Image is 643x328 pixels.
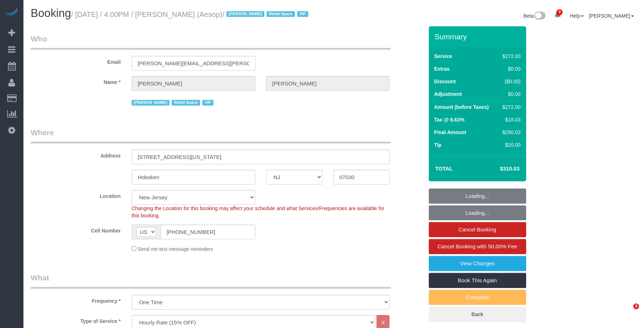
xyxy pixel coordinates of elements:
[589,13,634,19] a: [PERSON_NAME]
[4,7,19,17] img: Automaid Logo
[499,129,520,136] div: $290.03
[138,246,213,252] span: Send me text message reminders
[31,127,391,143] legend: Where
[25,150,126,159] label: Address
[556,9,563,15] span: 9
[132,56,255,71] input: Email
[25,56,126,66] label: Email
[524,13,546,19] a: Beta
[71,10,311,18] small: / [DATE] / 4:00PM / [PERSON_NAME] (Aesop)
[499,78,520,85] div: ($0.00)
[499,103,520,111] div: $272.00
[434,53,452,60] label: Service
[132,205,384,218] span: Changing the Location for this booking may affect your schedule and what Services/Frequencies are...
[534,12,546,21] img: New interface
[25,76,126,86] label: Name *
[434,129,466,136] label: Final Amount
[333,170,389,185] input: Zip Code
[25,315,126,325] label: Type of Service *
[434,141,442,149] label: Tip
[618,303,636,321] iframe: Intercom live chat
[435,32,523,41] h3: Summary
[267,11,295,17] span: Retail Space
[429,222,526,237] a: Cancel Booking
[429,239,526,254] a: Cancel Booking with 50.00% Fee
[435,165,453,172] strong: Total
[172,100,200,106] span: Retail Space
[132,100,169,106] span: [PERSON_NAME]
[226,11,264,17] span: [PERSON_NAME]
[31,34,391,50] legend: Who
[202,100,213,106] span: VIP
[434,78,456,85] label: Discount
[499,116,520,123] div: $18.03
[160,225,255,239] input: Cell Number
[429,307,526,322] a: Back
[434,116,464,123] label: Tax @ 6.63%
[499,141,520,149] div: $20.00
[434,103,489,111] label: Amount (before Taxes)
[437,243,517,249] span: Cancel Booking with 50.00% Fee
[31,272,391,289] legend: What
[478,166,519,172] h4: $310.03
[266,76,390,91] input: Last Name
[633,303,639,309] span: 3
[434,90,462,98] label: Adjustment
[25,190,126,200] label: Location
[434,65,450,72] label: Extras
[499,53,520,60] div: $272.00
[499,65,520,72] div: $0.00
[25,295,126,305] label: Frequency *
[429,256,526,271] a: View Changes
[429,273,526,288] a: Book This Again
[297,11,308,17] span: VIP
[132,170,255,185] input: City
[222,10,310,18] span: /
[499,90,520,98] div: $0.00
[132,76,255,91] input: First Name
[31,7,71,19] span: Booking
[551,7,565,23] a: 9
[570,13,584,19] a: Help
[25,225,126,234] label: Cell Number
